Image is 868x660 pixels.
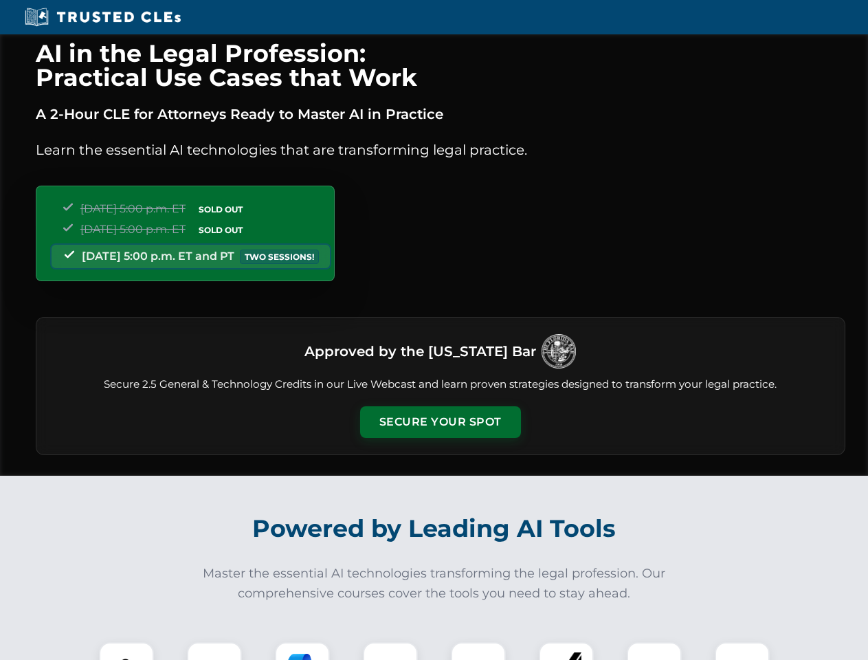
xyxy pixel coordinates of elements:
span: [DATE] 5:00 p.m. ET [80,223,186,236]
img: Trusted CLEs [21,7,185,27]
h2: Powered by Leading AI Tools [54,505,815,553]
span: SOLD OUT [194,202,247,217]
p: Master the essential AI technologies transforming the legal profession. Our comprehensive courses... [194,564,675,604]
p: A 2-Hour CLE for Attorneys Ready to Master AI in Practice [36,103,845,125]
button: Secure Your Spot [360,406,521,438]
p: Learn the essential AI technologies that are transforming legal practice. [36,139,845,161]
span: SOLD OUT [194,223,247,237]
img: Logo [542,334,576,368]
h1: AI in the Legal Profession: Practical Use Cases that Work [36,41,845,89]
p: Secure 2.5 General & Technology Credits in our Live Webcast and learn proven strategies designed ... [53,377,828,393]
h3: Approved by the [US_STATE] Bar [304,339,536,364]
span: [DATE] 5:00 p.m. ET [80,202,186,215]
